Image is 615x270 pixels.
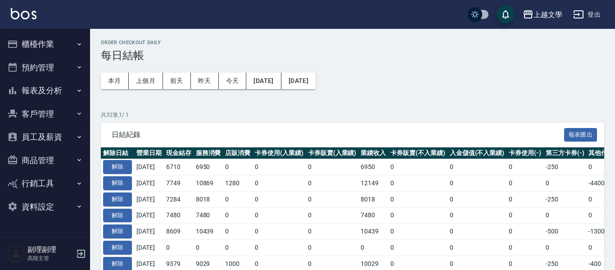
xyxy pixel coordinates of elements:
button: 解除 [103,160,132,174]
button: 報表及分析 [4,79,86,102]
h3: 每日結帳 [101,49,604,62]
button: 商品管理 [4,149,86,172]
button: 解除 [103,224,132,238]
td: 0 [448,191,507,207]
button: save [497,5,515,23]
td: 0 [506,207,543,224]
button: 資料設定 [4,195,86,219]
td: 0 [448,224,507,240]
td: 8018 [358,191,388,207]
td: 0 [223,191,253,207]
td: 10869 [194,175,223,192]
td: 12149 [358,175,388,192]
td: 0 [253,224,306,240]
td: 0 [358,240,388,256]
td: 7284 [164,191,194,207]
h5: 副理副理 [27,245,73,254]
th: 入金儲值(不入業績) [448,147,507,159]
td: 0 [388,159,448,175]
td: 0 [388,207,448,224]
td: 0 [448,240,507,256]
th: 卡券使用(-) [506,147,543,159]
td: 0 [388,224,448,240]
td: 0 [506,175,543,192]
td: [DATE] [134,207,164,224]
td: 6950 [194,159,223,175]
button: 解除 [103,241,132,255]
td: 0 [543,207,587,224]
td: [DATE] [134,175,164,192]
td: -250 [543,159,587,175]
button: [DATE] [281,73,316,89]
button: 行銷工具 [4,172,86,195]
td: 0 [388,240,448,256]
td: 8609 [164,224,194,240]
td: 0 [448,175,507,192]
button: 報表匯出 [564,128,597,142]
button: 客戶管理 [4,102,86,126]
button: 上越文學 [519,5,566,24]
td: 7480 [358,207,388,224]
p: 共 32 筆, 1 / 1 [101,111,604,119]
td: 0 [223,224,253,240]
td: 0 [253,159,306,175]
th: 店販消費 [223,147,253,159]
td: 10439 [358,224,388,240]
td: 0 [506,159,543,175]
th: 卡券使用(入業績) [253,147,306,159]
td: 0 [253,240,306,256]
td: 0 [306,224,359,240]
button: 今天 [219,73,247,89]
div: 上越文學 [534,9,562,20]
td: 0 [506,191,543,207]
td: 0 [223,207,253,224]
img: Person [7,245,25,263]
td: 6710 [164,159,194,175]
td: 0 [306,175,359,192]
td: 10439 [194,224,223,240]
td: 0 [506,224,543,240]
button: [DATE] [246,73,281,89]
img: Logo [11,8,36,19]
td: 0 [253,207,306,224]
th: 卡券販賣(不入業績) [388,147,448,159]
td: 0 [253,191,306,207]
td: 0 [223,159,253,175]
td: 0 [223,240,253,256]
button: 員工及薪資 [4,125,86,149]
td: 0 [306,191,359,207]
td: 0 [194,240,223,256]
button: 解除 [103,192,132,206]
span: 日結紀錄 [112,130,564,139]
td: [DATE] [134,224,164,240]
button: 預約管理 [4,56,86,79]
button: 登出 [570,6,604,23]
th: 卡券販賣(入業績) [306,147,359,159]
td: -500 [543,224,587,240]
p: 高階主管 [27,254,73,262]
td: 0 [164,240,194,256]
td: 0 [306,159,359,175]
td: 0 [306,240,359,256]
td: -250 [543,191,587,207]
button: 上個月 [129,73,163,89]
td: 0 [253,175,306,192]
td: 0 [543,175,587,192]
td: [DATE] [134,191,164,207]
th: 營業日期 [134,147,164,159]
td: [DATE] [134,240,164,256]
button: 本月 [101,73,129,89]
button: 前天 [163,73,191,89]
td: 7480 [194,207,223,224]
td: 0 [448,207,507,224]
td: 0 [388,175,448,192]
td: 6950 [358,159,388,175]
th: 服務消費 [194,147,223,159]
td: 0 [306,207,359,224]
td: 7480 [164,207,194,224]
button: 櫃檯作業 [4,32,86,56]
td: 0 [506,240,543,256]
td: 0 [543,240,587,256]
td: 0 [388,191,448,207]
a: 報表匯出 [564,130,597,138]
